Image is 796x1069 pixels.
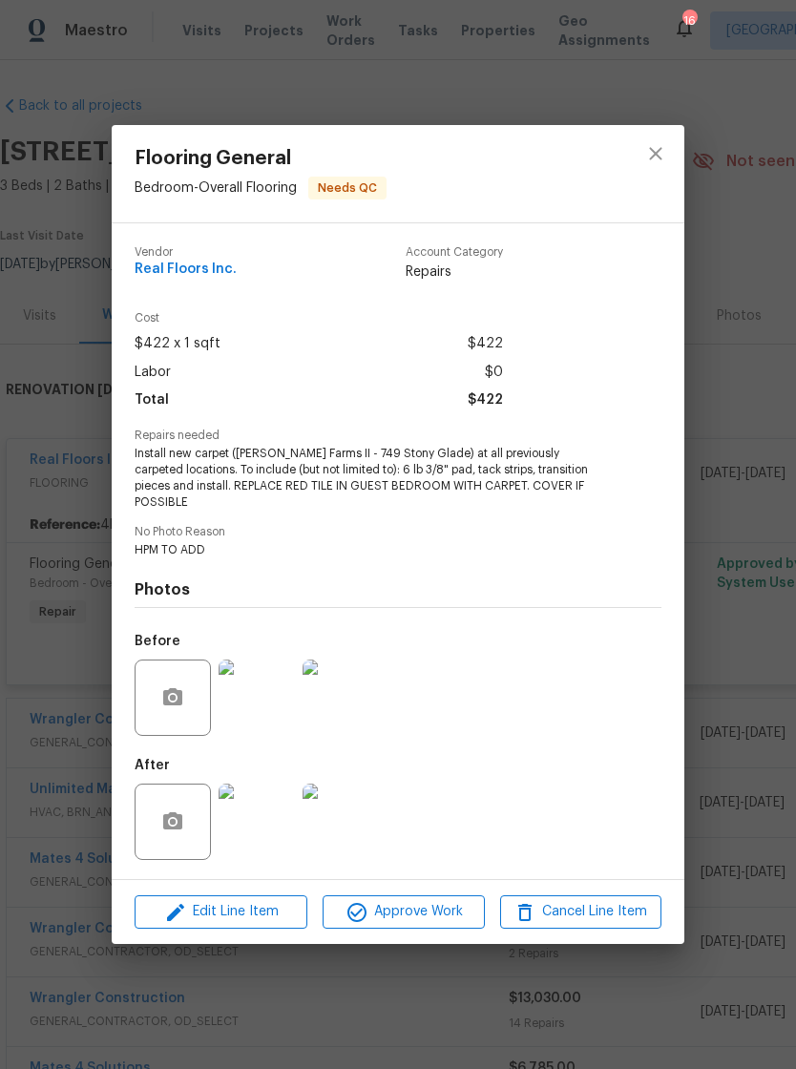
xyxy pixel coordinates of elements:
[406,246,503,259] span: Account Category
[140,900,302,924] span: Edit Line Item
[135,246,237,259] span: Vendor
[135,895,307,929] button: Edit Line Item
[135,635,180,648] h5: Before
[468,330,503,358] span: $422
[135,262,237,277] span: Real Floors Inc.
[135,148,387,169] span: Flooring General
[682,11,696,31] div: 16
[506,900,656,924] span: Cancel Line Item
[135,446,609,510] span: Install new carpet ([PERSON_NAME] Farms II - 749 Stony Glade) at all previously carpeted location...
[468,387,503,414] span: $422
[135,526,661,538] span: No Photo Reason
[135,312,503,325] span: Cost
[135,759,170,772] h5: After
[485,359,503,387] span: $0
[310,178,385,198] span: Needs QC
[633,131,679,177] button: close
[135,181,297,195] span: Bedroom - Overall Flooring
[323,895,484,929] button: Approve Work
[135,330,220,358] span: $422 x 1 sqft
[135,430,661,442] span: Repairs needed
[135,580,661,599] h4: Photos
[328,900,478,924] span: Approve Work
[500,895,661,929] button: Cancel Line Item
[135,542,609,558] span: HPM TO ADD
[135,387,169,414] span: Total
[406,262,503,282] span: Repairs
[135,359,171,387] span: Labor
